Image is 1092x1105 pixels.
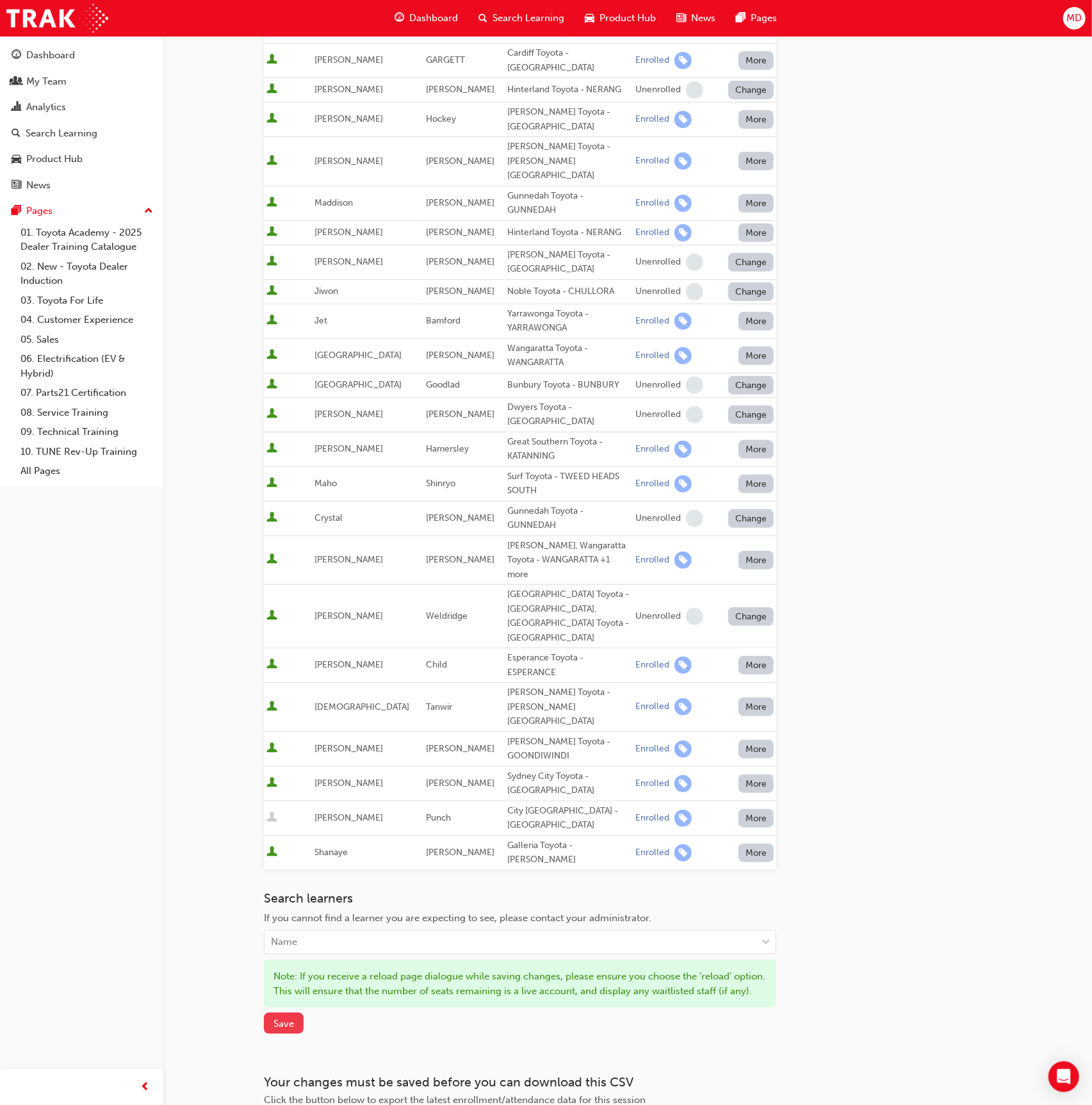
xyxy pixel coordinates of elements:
span: Shinryo [426,478,455,489]
span: Crystal [314,512,343,523]
span: GARGETT [426,54,465,65]
div: Bunbury Toyota - BUNBURY [507,378,630,393]
button: More [738,475,774,493]
span: User is active [266,349,277,362]
div: Unenrolled [635,84,681,96]
span: User is active [266,113,277,126]
span: learningRecordVerb_ENROLL-icon [674,810,692,827]
span: learningRecordVerb_ENROLL-icon [674,552,692,569]
span: [PERSON_NAME] [314,743,383,754]
div: Enrolled [635,659,669,671]
div: Enrolled [635,227,669,239]
button: More [738,312,774,331]
span: [PERSON_NAME] [426,256,494,267]
div: Enrolled [635,847,669,859]
button: MD [1063,7,1086,29]
span: [PERSON_NAME] [426,350,494,361]
div: Dashboard [26,48,75,63]
span: User is active [266,83,277,96]
span: User is active [266,477,277,490]
div: Note: If you receive a reload page dialogue while saving changes, please ensure you choose the 'r... [264,960,776,1008]
div: Gunnedah Toyota - GUNNEDAH [507,189,630,218]
div: Hinterland Toyota - NERANG [507,225,630,240]
span: car-icon [585,10,594,26]
span: User is active [266,846,277,859]
span: people-icon [12,76,21,88]
button: More [738,809,774,828]
div: Product Hub [26,152,83,167]
span: Hamersley [426,443,469,454]
button: Change [728,509,774,528]
div: Open Intercom Messenger [1048,1061,1079,1092]
span: Jiwon [314,286,338,297]
button: Save [264,1013,304,1034]
span: news-icon [676,10,686,26]
span: User is active [266,408,277,421]
div: Esperance Toyota - ESPERANCE [507,651,630,680]
button: More [738,440,774,459]
div: Enrolled [635,554,669,566]
div: Noble Toyota - CHULLORA [507,284,630,299]
span: learningRecordVerb_ENROLL-icon [674,195,692,212]
span: User is active [266,443,277,455]
span: Weldridge [426,610,468,621]
span: learningRecordVerb_ENROLL-icon [674,313,692,330]
span: User is active [266,155,277,168]
span: [PERSON_NAME] [314,256,383,267]
a: news-iconNews [666,5,726,31]
div: [PERSON_NAME] Toyota - GOONDIWINDI [507,735,630,764]
a: 05. Sales [15,330,158,350]
button: Change [728,81,774,99]
div: Galleria Toyota - [PERSON_NAME] [507,839,630,867]
button: DashboardMy TeamAnalyticsSearch LearningProduct HubNews [5,41,158,199]
a: Analytics [5,95,158,119]
span: User is active [266,777,277,790]
a: search-iconSearch Learning [468,5,575,31]
span: learningRecordVerb_ENROLL-icon [674,775,692,792]
div: [PERSON_NAME] Toyota - [GEOGRAPHIC_DATA] [507,248,630,277]
div: Gunnedah Toyota - GUNNEDAH [507,504,630,533]
div: Enrolled [635,54,669,67]
span: User is active [266,701,277,714]
span: learningRecordVerb_ENROLL-icon [674,741,692,758]
h3: Your changes must be saved before you can download this CSV [264,1075,776,1090]
div: Unenrolled [635,286,681,298]
button: More [738,194,774,213]
span: User is active [266,226,277,239]
span: [PERSON_NAME] [426,512,494,523]
span: [PERSON_NAME] [314,227,383,238]
span: [PERSON_NAME] [314,409,383,420]
div: Enrolled [635,743,669,755]
span: User is active [266,742,277,755]
span: learningRecordVerb_ENROLL-icon [674,347,692,364]
div: [GEOGRAPHIC_DATA] Toyota - [GEOGRAPHIC_DATA], [GEOGRAPHIC_DATA] Toyota - [GEOGRAPHIC_DATA] [507,587,630,645]
span: Maho [314,478,337,489]
span: [PERSON_NAME] [314,113,383,124]
div: Enrolled [635,443,669,455]
span: learningRecordVerb_NONE-icon [686,608,703,625]
span: User is active [266,256,277,268]
div: Pages [26,204,53,218]
span: [PERSON_NAME] [426,84,494,95]
span: learningRecordVerb_NONE-icon [686,377,703,394]
span: news-icon [12,180,21,192]
div: Analytics [26,100,66,115]
span: User is active [266,285,277,298]
a: 10. TUNE Rev-Up Training [15,442,158,462]
div: Unenrolled [635,512,681,525]
button: More [738,774,774,793]
span: User is active [266,512,277,525]
div: News [26,178,51,193]
button: More [738,152,774,170]
a: 03. Toyota For Life [15,291,158,311]
div: Surf Toyota - TWEED HEADS SOUTH [507,470,630,498]
span: User is inactive [266,812,277,824]
div: Search Learning [26,126,97,141]
div: [PERSON_NAME] Toyota - [PERSON_NAME][GEOGRAPHIC_DATA] [507,140,630,183]
span: News [691,11,715,26]
span: learningRecordVerb_ENROLL-icon [674,224,692,241]
button: More [738,551,774,569]
span: User is active [266,659,277,671]
div: Enrolled [635,778,669,790]
button: More [738,347,774,365]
